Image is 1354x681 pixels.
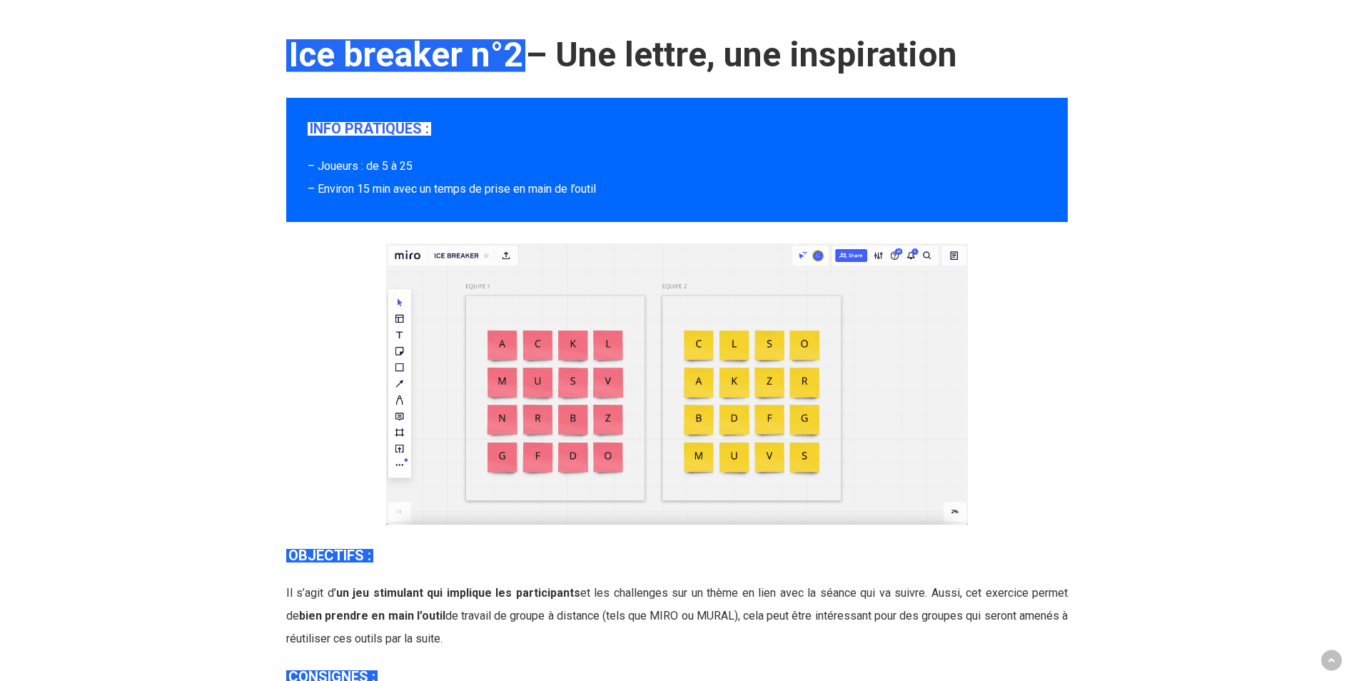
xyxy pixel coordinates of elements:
[308,159,413,173] span: – Joueurs : de 5 à 25
[288,34,523,75] strong: Ice breaker n°2
[525,34,957,75] strong: – Une lettre, une inspiration
[308,159,596,196] span: – Environ 15 min avec un temps de prise en main de l’outil
[299,609,445,622] strong: bien prendre en main l’outil
[310,120,429,137] b: INFO PRATIQUES :
[286,586,1068,645] span: Il s’agit d’ et les challenges sur un thème en lien avec la séance qui va suivre. Aussi, cet exer...
[336,586,580,600] strong: un jeu stimulant qui implique les participants
[288,547,371,564] b: OBJECTIFS :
